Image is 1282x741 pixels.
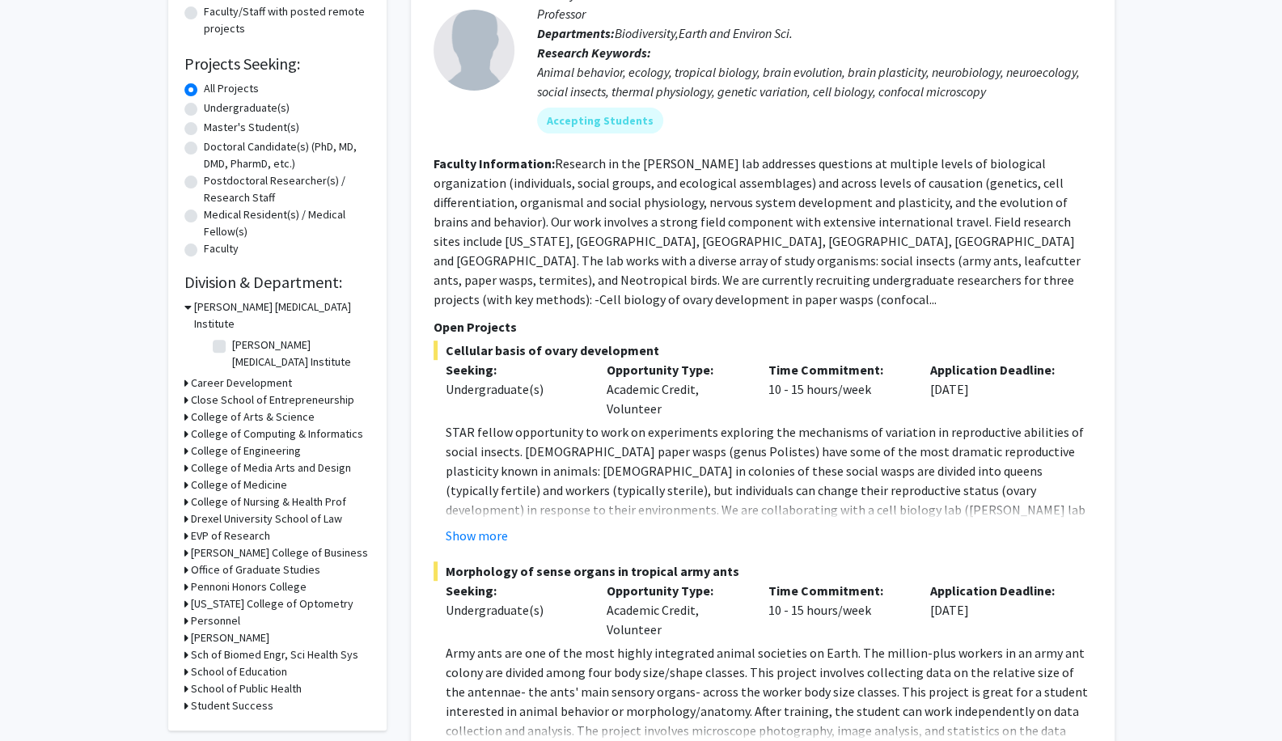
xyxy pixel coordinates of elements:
[446,526,508,545] button: Show more
[930,360,1068,379] p: Application Deadline:
[191,409,315,426] h3: College of Arts & Science
[191,510,342,527] h3: Drexel University School of Law
[191,629,269,646] h3: [PERSON_NAME]
[191,697,273,714] h3: Student Success
[607,581,744,600] p: Opportunity Type:
[594,360,756,418] div: Academic Credit, Volunteer
[537,4,1092,23] p: Professor
[756,581,918,639] div: 10 - 15 hours/week
[537,62,1092,101] div: Animal behavior, ecology, tropical biology, brain evolution, brain plasticity, neurobiology, neur...
[607,360,744,379] p: Opportunity Type:
[446,379,583,399] div: Undergraduate(s)
[191,680,302,697] h3: School of Public Health
[918,581,1080,639] div: [DATE]
[204,172,370,206] label: Postdoctoral Researcher(s) / Research Staff
[756,360,918,418] div: 10 - 15 hours/week
[191,527,270,544] h3: EVP of Research
[191,426,363,442] h3: College of Computing & Informatics
[204,100,290,116] label: Undergraduate(s)
[191,392,354,409] h3: Close School of Entrepreneurship
[615,25,793,41] span: Biodiversity,Earth and Environ Sci.
[204,138,370,172] label: Doctoral Candidate(s) (PhD, MD, DMD, PharmD, etc.)
[12,668,69,729] iframe: Chat
[191,544,368,561] h3: [PERSON_NAME] College of Business
[434,155,1081,307] fg-read-more: Research in the [PERSON_NAME] lab addresses questions at multiple levels of biological organizati...
[204,240,239,257] label: Faculty
[191,375,292,392] h3: Career Development
[434,341,1092,360] span: Cellular basis of ovary development
[232,337,366,370] label: [PERSON_NAME] [MEDICAL_DATA] Institute
[446,581,583,600] p: Seeking:
[537,44,651,61] b: Research Keywords:
[191,561,320,578] h3: Office of Graduate Studies
[191,595,353,612] h3: [US_STATE] College of Optometry
[191,612,240,629] h3: Personnel
[930,581,1068,600] p: Application Deadline:
[184,273,370,292] h2: Division & Department:
[537,108,663,133] mat-chip: Accepting Students
[537,25,615,41] b: Departments:
[194,299,370,332] h3: [PERSON_NAME] [MEDICAL_DATA] Institute
[768,360,906,379] p: Time Commitment:
[191,646,358,663] h3: Sch of Biomed Engr, Sci Health Sys
[434,317,1092,337] p: Open Projects
[191,578,307,595] h3: Pennoni Honors College
[191,493,346,510] h3: College of Nursing & Health Prof
[446,600,583,620] div: Undergraduate(s)
[191,476,287,493] h3: College of Medicine
[204,206,370,240] label: Medical Resident(s) / Medical Fellow(s)
[918,360,1080,418] div: [DATE]
[434,155,555,171] b: Faculty Information:
[191,459,351,476] h3: College of Media Arts and Design
[594,581,756,639] div: Academic Credit, Volunteer
[184,54,370,74] h2: Projects Seeking:
[191,442,301,459] h3: College of Engineering
[434,561,1092,581] span: Morphology of sense organs in tropical army ants
[204,80,259,97] label: All Projects
[204,119,299,136] label: Master's Student(s)
[446,360,583,379] p: Seeking:
[204,3,370,37] label: Faculty/Staff with posted remote projects
[191,663,287,680] h3: School of Education
[768,581,906,600] p: Time Commitment:
[446,422,1092,597] p: STAR fellow opportunity to work on experiments exploring the mechanisms of variation in reproduct...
